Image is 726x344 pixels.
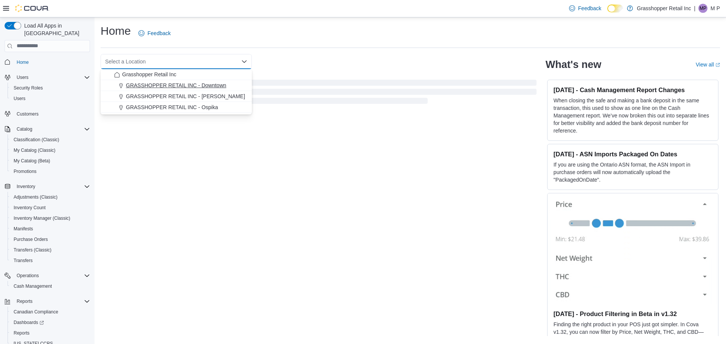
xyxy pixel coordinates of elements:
[8,224,93,234] button: Manifests
[17,298,33,304] span: Reports
[11,256,90,265] span: Transfers
[11,245,90,255] span: Transfers (Classic)
[11,94,90,103] span: Users
[11,156,90,165] span: My Catalog (Beta)
[14,58,32,67] a: Home
[11,318,47,327] a: Dashboards
[11,203,49,212] a: Inventory Count
[14,125,35,134] button: Catalog
[11,193,90,202] span: Adjustments (Classic)
[14,73,31,82] button: Users
[2,270,93,281] button: Operations
[14,125,90,134] span: Catalog
[710,4,720,13] p: M P
[126,82,226,89] span: GRASSHOPPER RETAIL INC - Downtown
[11,256,36,265] a: Transfers
[8,156,93,166] button: My Catalog (Beta)
[14,194,57,200] span: Adjustments (Classic)
[11,167,40,176] a: Promotions
[554,310,712,318] h3: [DATE] - Product Filtering in Beta in v1.32
[11,214,73,223] a: Inventory Manager (Classic)
[696,62,720,68] a: View allExternal link
[122,71,176,78] span: Grasshopper Retail Inc
[554,150,712,158] h3: [DATE] - ASN Imports Packaged On Dates
[14,297,36,306] button: Reports
[8,317,93,328] a: Dashboards
[554,97,712,134] p: When closing the safe and making a bank deposit in the same transaction, this used to show as one...
[11,94,28,103] a: Users
[546,59,601,71] h2: What's new
[11,235,90,244] span: Purchase Orders
[11,167,90,176] span: Promotions
[126,103,218,111] span: GRASSHOPPER RETAIL INC - Ospika
[8,307,93,317] button: Canadian Compliance
[14,258,33,264] span: Transfers
[14,182,90,191] span: Inventory
[698,4,707,13] div: M P
[14,271,42,280] button: Operations
[14,137,59,143] span: Classification (Classic)
[14,205,46,211] span: Inventory Count
[14,236,48,242] span: Purchase Orders
[14,73,90,82] span: Users
[8,145,93,156] button: My Catalog (Classic)
[11,203,90,212] span: Inventory Count
[14,215,70,221] span: Inventory Manager (Classic)
[11,282,90,291] span: Cash Management
[11,282,55,291] a: Cash Management
[8,166,93,177] button: Promotions
[8,234,93,245] button: Purchase Orders
[11,83,90,93] span: Security Roles
[101,69,252,80] button: Grasshopper Retail Inc
[11,156,53,165] a: My Catalog (Beta)
[101,23,131,39] h1: Home
[8,328,93,338] button: Reports
[694,4,695,13] p: |
[17,126,32,132] span: Catalog
[11,193,60,202] a: Adjustments (Classic)
[8,245,93,255] button: Transfers (Classic)
[101,69,252,113] div: Choose from the following options
[637,4,691,13] p: Grasshopper Retail Inc
[8,213,93,224] button: Inventory Manager (Classic)
[21,22,90,37] span: Load All Apps in [GEOGRAPHIC_DATA]
[147,29,171,37] span: Feedback
[14,147,56,153] span: My Catalog (Classic)
[101,91,252,102] button: GRASSHOPPER RETAIL INC - [PERSON_NAME]
[14,85,43,91] span: Security Roles
[14,283,52,289] span: Cash Management
[2,181,93,192] button: Inventory
[2,296,93,307] button: Reports
[2,72,93,83] button: Users
[11,245,54,255] a: Transfers (Classic)
[8,134,93,145] button: Classification (Classic)
[17,74,28,80] span: Users
[11,83,46,93] a: Security Roles
[11,214,90,223] span: Inventory Manager (Classic)
[101,81,537,105] span: Loading
[14,109,90,119] span: Customers
[14,110,42,119] a: Customers
[14,226,33,232] span: Manifests
[11,318,90,327] span: Dashboards
[11,307,90,316] span: Canadian Compliance
[11,224,36,233] a: Manifests
[554,161,712,184] p: If you are using the Ontario ASN format, the ASN Import in purchase orders will now automatically...
[578,5,601,12] span: Feedback
[15,5,49,12] img: Cova
[700,4,706,13] span: MP
[2,108,93,119] button: Customers
[14,57,90,67] span: Home
[101,102,252,113] button: GRASSHOPPER RETAIL INC - Ospika
[554,86,712,94] h3: [DATE] - Cash Management Report Changes
[11,146,59,155] a: My Catalog (Classic)
[14,158,50,164] span: My Catalog (Beta)
[11,235,51,244] a: Purchase Orders
[14,96,25,102] span: Users
[135,26,174,41] a: Feedback
[8,255,93,266] button: Transfers
[11,135,62,144] a: Classification (Classic)
[14,330,29,336] span: Reports
[715,63,720,67] svg: External link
